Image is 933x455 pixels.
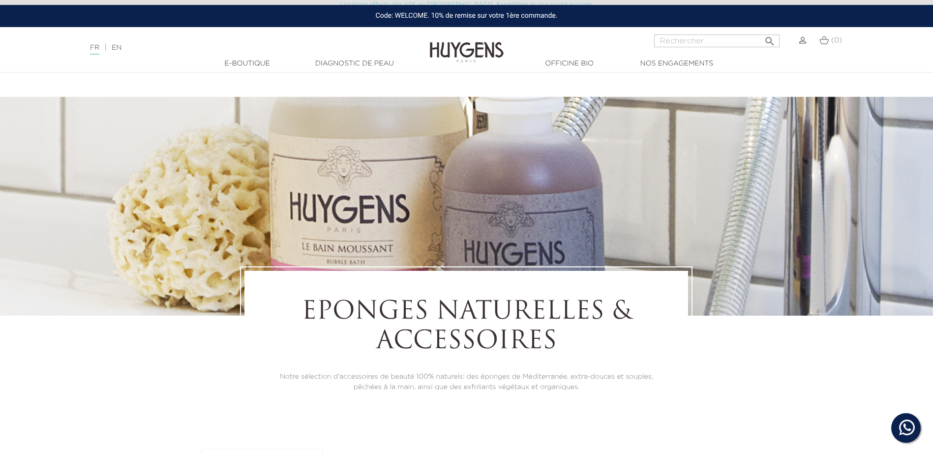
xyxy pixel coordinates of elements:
[628,59,726,69] a: Nos engagements
[85,42,381,54] div: |
[831,37,842,44] span: (0)
[271,372,661,392] p: Notre sélection d'accessoires de beauté 100% naturels: des éponges de Méditerranée, extra-douces ...
[112,44,121,51] a: EN
[271,298,661,357] h1: Eponges Naturelles & Accessoires
[654,34,780,47] input: Rechercher
[520,59,619,69] a: Officine Bio
[761,32,779,45] button: 
[90,44,99,55] a: FR
[764,32,776,44] i: 
[198,59,297,69] a: E-Boutique
[430,26,504,64] img: Huygens
[305,59,404,69] a: Diagnostic de peau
